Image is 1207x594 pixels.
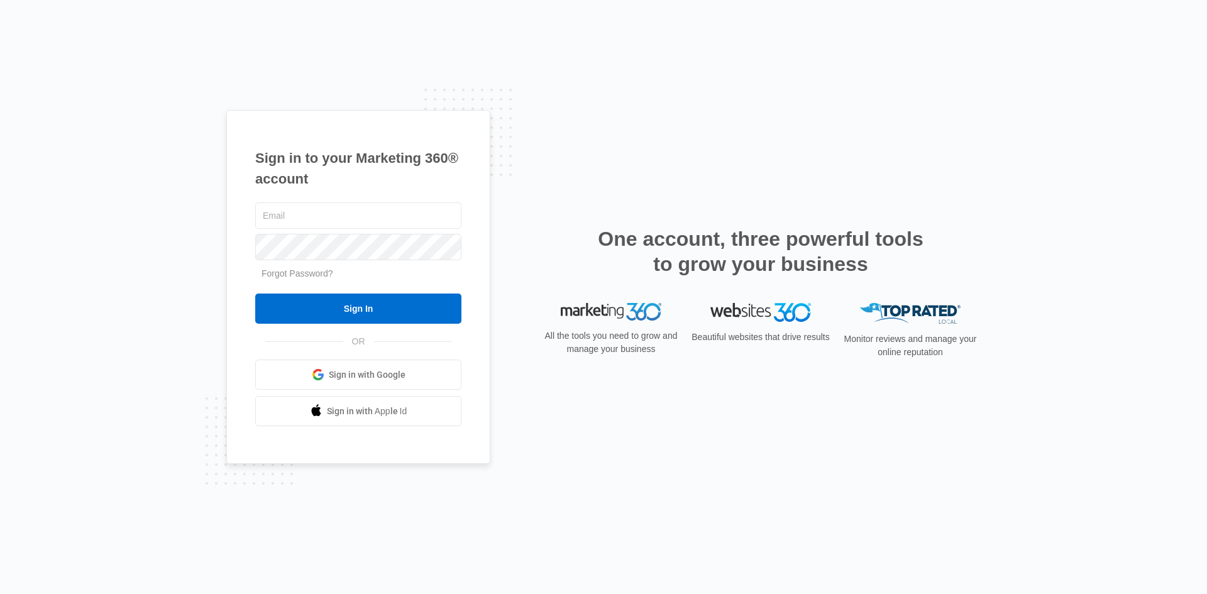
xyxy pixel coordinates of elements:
[594,226,927,277] h2: One account, three powerful tools to grow your business
[329,368,405,382] span: Sign in with Google
[690,331,831,344] p: Beautiful websites that drive results
[860,303,961,324] img: Top Rated Local
[255,360,461,390] a: Sign in with Google
[255,148,461,189] h1: Sign in to your Marketing 360® account
[343,335,374,348] span: OR
[710,303,811,321] img: Websites 360
[255,294,461,324] input: Sign In
[541,329,681,356] p: All the tools you need to grow and manage your business
[561,303,661,321] img: Marketing 360
[262,268,333,278] a: Forgot Password?
[255,202,461,229] input: Email
[327,405,407,418] span: Sign in with Apple Id
[255,396,461,426] a: Sign in with Apple Id
[840,333,981,359] p: Monitor reviews and manage your online reputation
